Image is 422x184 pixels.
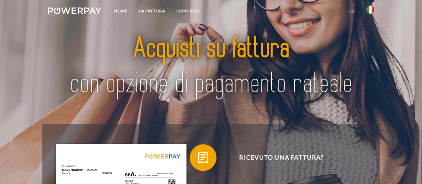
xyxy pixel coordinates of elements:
button: Ricevuto una fattura? [190,144,363,171]
img: qb_bill.svg [195,149,212,166]
img: logo-powerpay-white.svg [48,7,102,14]
a: Home [108,5,133,17]
img: title-powerpay_it.svg [64,18,358,114]
span: Ricevuto una fattura? [199,144,363,171]
a: LA FATTURA [133,5,171,17]
a: Supporto [171,5,206,17]
img: it [366,6,374,14]
a: CG [343,5,361,17]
